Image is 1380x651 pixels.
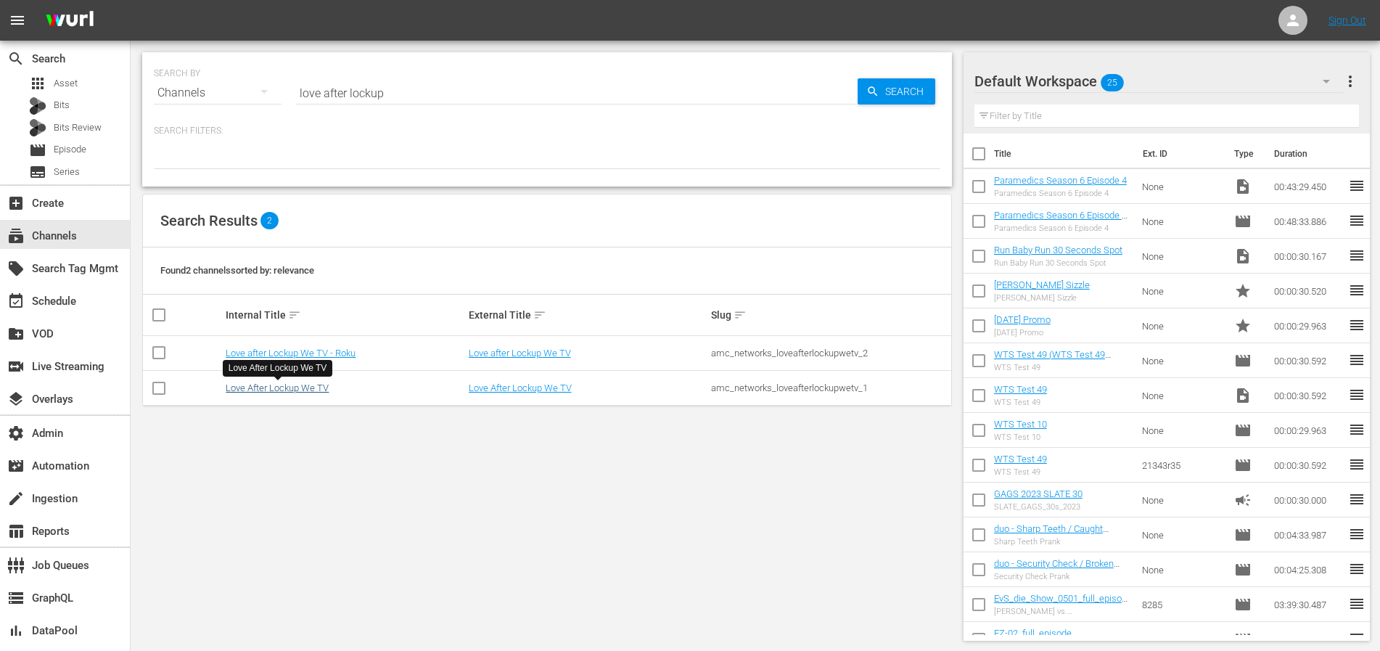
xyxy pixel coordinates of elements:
a: Love After Lockup We TV [226,382,329,393]
td: 00:00:29.963 [1268,413,1348,448]
span: Promo [1234,317,1252,335]
span: reorder [1348,595,1365,613]
div: WTS Test 10 [994,433,1047,442]
td: 00:00:30.592 [1268,343,1348,378]
span: reorder [1348,247,1365,264]
span: Admin [7,425,25,442]
span: Asset [54,76,78,91]
span: Bits [54,98,70,112]
div: Sharp Teeth Prank [994,537,1130,546]
span: Channels [7,227,25,245]
div: amc_networks_loveafterlockupwetv_2 [711,348,949,359]
div: External Title [469,306,707,324]
th: Ext. ID [1134,134,1225,174]
th: Type [1225,134,1265,174]
span: Series [54,165,80,179]
span: Asset [29,75,46,92]
a: duo - Sharp Teeth / Caught Cheating [994,523,1109,545]
td: 8285 [1136,587,1229,622]
a: Paramedics Season 6 Episode 4 [994,175,1127,186]
a: duo - Security Check / Broken Statue [994,558,1120,580]
span: Found 2 channels sorted by: relevance [160,265,314,276]
td: None [1136,308,1229,343]
span: reorder [1348,560,1365,578]
span: Live Streaming [7,358,25,375]
td: 00:00:30.520 [1268,274,1348,308]
span: Video [1234,178,1252,195]
span: Series [29,163,46,181]
td: None [1136,483,1229,517]
span: 2 [260,212,279,229]
div: Run Baby Run 30 Seconds Spot [994,258,1122,268]
td: 00:00:30.167 [1268,239,1348,274]
div: Bits [29,97,46,115]
span: reorder [1348,282,1365,299]
a: [DATE] Promo [994,314,1051,325]
img: ans4CAIJ8jUAAAAAAAAAAAAAAAAAAAAAAAAgQb4GAAAAAAAAAAAAAAAAAAAAAAAAJMjXAAAAAAAAAAAAAAAAAAAAAAAAgAT5G... [35,4,104,38]
button: Search [858,78,935,105]
td: None [1136,239,1229,274]
span: Automation [7,457,25,475]
span: Schedule [7,292,25,310]
td: 00:04:25.308 [1268,552,1348,587]
a: [PERSON_NAME] Sizzle [994,279,1090,290]
td: None [1136,517,1229,552]
a: WTS Test 49 (WTS Test 49 (00:00:00)) [994,349,1111,371]
span: VOD [7,325,25,343]
span: Episode [1234,456,1252,474]
span: Video [1234,387,1252,404]
a: EZ-02_full_episode [994,628,1072,639]
span: Episode [1234,561,1252,578]
span: sort [533,308,546,322]
span: sort [734,308,747,322]
td: None [1136,413,1229,448]
a: WTS Test 49 [994,384,1047,395]
span: Search Results [160,212,258,229]
span: Ad [1234,491,1252,509]
div: Security Check Prank [994,572,1130,581]
td: 00:00:29.963 [1268,308,1348,343]
span: reorder [1348,212,1365,229]
p: Search Filters: [154,125,940,137]
td: None [1136,169,1229,204]
th: Title [994,134,1134,174]
button: more_vert [1342,64,1359,99]
span: Episode [1234,596,1252,613]
span: more_vert [1342,73,1359,90]
td: None [1136,552,1229,587]
td: 03:39:30.487 [1268,587,1348,622]
td: 00:43:29.450 [1268,169,1348,204]
span: reorder [1348,351,1365,369]
span: Video [1234,247,1252,265]
div: WTS Test 49 [994,467,1047,477]
td: 00:00:30.592 [1268,448,1348,483]
td: 00:48:33.886 [1268,204,1348,239]
span: Search [879,78,935,105]
span: menu [9,12,26,29]
span: GraphQL [7,589,25,607]
a: Run Baby Run 30 Seconds Spot [994,245,1122,255]
span: Job Queues [7,557,25,574]
span: DataPool [7,622,25,639]
span: sort [288,308,301,322]
a: Love After Lockup We TV [469,382,572,393]
span: Bits Review [54,120,102,135]
span: reorder [1348,491,1365,508]
span: Episode [1234,631,1252,648]
td: 00:04:33.987 [1268,517,1348,552]
span: reorder [1348,386,1365,404]
span: Reports [7,523,25,540]
span: Episode [1234,422,1252,439]
span: reorder [1348,630,1365,647]
span: Overlays [7,390,25,408]
td: None [1136,343,1229,378]
div: Bits Review [29,119,46,136]
a: WTS Test 10 [994,419,1047,430]
div: Internal Title [226,306,464,324]
th: Duration [1265,134,1352,174]
span: Search Tag Mgmt [7,260,25,277]
div: [PERSON_NAME] vs. [PERSON_NAME] - Die Liveshow [994,607,1130,616]
td: 00:00:30.000 [1268,483,1348,517]
span: reorder [1348,177,1365,195]
td: None [1136,378,1229,413]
